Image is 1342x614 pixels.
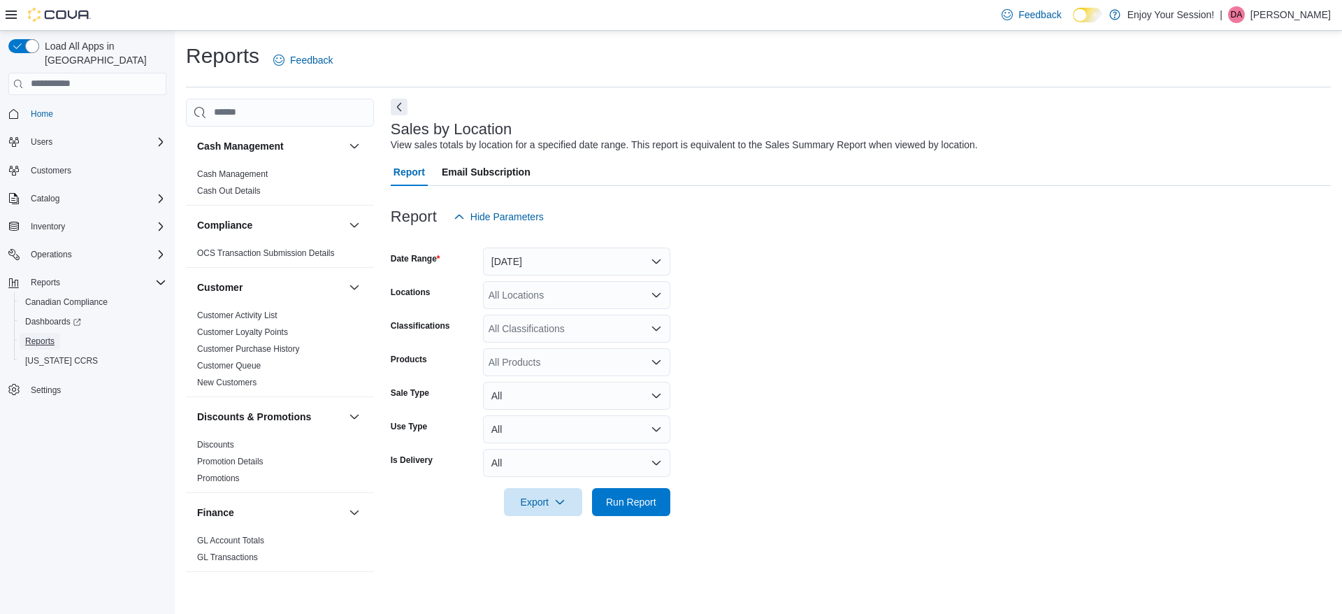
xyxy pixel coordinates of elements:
button: Run Report [592,488,670,516]
button: Users [3,132,172,152]
input: Dark Mode [1073,8,1102,22]
button: Reports [3,273,172,292]
button: Reports [14,331,172,351]
span: Reports [20,333,166,350]
nav: Complex example [8,98,166,436]
div: View sales totals by location for a specified date range. This report is equivalent to the Sales ... [391,138,978,152]
button: Inventory [197,585,343,599]
span: Settings [25,380,166,398]
span: Feedback [1018,8,1061,22]
a: Cash Management [197,169,268,179]
span: Users [31,136,52,148]
span: Reports [31,277,60,288]
span: GL Transactions [197,552,258,563]
h3: Sales by Location [391,121,512,138]
span: Promotions [197,473,240,484]
button: Customer [346,279,363,296]
button: Open list of options [651,290,662,301]
a: Customers [25,162,77,179]
label: Sale Type [391,387,429,399]
button: Cash Management [197,139,343,153]
h3: Finance [197,506,234,520]
a: Reports [20,333,60,350]
a: Dashboards [20,313,87,330]
button: Inventory [346,583,363,600]
button: Settings [3,379,172,399]
span: Dashboards [25,316,81,327]
button: Finance [346,504,363,521]
h3: Report [391,208,437,225]
span: Discounts [197,439,234,450]
a: Canadian Compliance [20,294,113,310]
span: OCS Transaction Submission Details [197,248,335,259]
button: Users [25,134,58,150]
button: Next [391,99,407,115]
button: Operations [3,245,172,264]
span: Dark Mode [1073,22,1074,23]
a: GL Transactions [197,552,258,562]
span: Export [512,488,574,516]
span: Cash Out Details [197,185,261,197]
button: All [483,382,670,410]
a: GL Account Totals [197,536,264,545]
button: Catalog [3,189,172,208]
label: Products [391,354,427,365]
span: [US_STATE] CCRS [25,355,98,366]
button: Inventory [25,218,71,235]
button: Compliance [197,218,343,232]
label: Locations [391,287,431,298]
div: Compliance [186,245,374,267]
button: Customers [3,160,172,180]
span: Users [25,134,166,150]
a: New Customers [197,378,257,387]
button: Compliance [346,217,363,234]
a: Customer Queue [197,361,261,371]
span: Customers [31,165,71,176]
button: Cash Management [346,138,363,155]
a: OCS Transaction Submission Details [197,248,335,258]
span: Catalog [31,193,59,204]
div: Customer [186,307,374,397]
label: Is Delivery [391,455,433,466]
span: Report [394,158,425,186]
a: Feedback [996,1,1067,29]
a: Discounts [197,440,234,450]
button: All [483,449,670,477]
span: Canadian Compliance [25,297,108,308]
p: Enjoy Your Session! [1127,6,1215,23]
span: Run Report [606,495,656,509]
a: Customer Loyalty Points [197,327,288,337]
h3: Compliance [197,218,252,232]
span: Customer Purchase History [197,343,300,355]
span: Washington CCRS [20,352,166,369]
a: Customer Activity List [197,310,277,320]
button: [US_STATE] CCRS [14,351,172,371]
button: Catalog [25,190,65,207]
a: Dashboards [14,312,172,331]
a: [US_STATE] CCRS [20,352,103,369]
a: Feedback [268,46,338,74]
button: Canadian Compliance [14,292,172,312]
button: All [483,415,670,443]
button: Discounts & Promotions [197,410,343,424]
span: Settings [31,385,61,396]
span: Inventory [31,221,65,232]
span: Operations [31,249,72,260]
span: Email Subscription [442,158,531,186]
span: Catalog [25,190,166,207]
h3: Cash Management [197,139,284,153]
a: Home [25,106,59,122]
button: Open list of options [651,357,662,368]
div: Finance [186,532,374,571]
div: Cash Management [186,166,374,205]
span: Inventory [25,218,166,235]
span: Cash Management [197,169,268,180]
span: Customer Loyalty Points [197,327,288,338]
span: Operations [25,246,166,263]
a: Customer Purchase History [197,344,300,354]
div: Discounts & Promotions [186,436,374,492]
span: Customer Queue [197,360,261,371]
span: Home [31,108,53,120]
button: Operations [25,246,78,263]
label: Use Type [391,421,427,432]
